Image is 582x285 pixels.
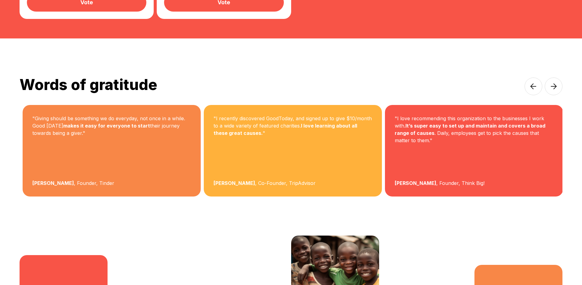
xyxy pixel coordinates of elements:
p: , Founder, Tinder [32,179,114,187]
button: Next [564,148,570,154]
button: Previous [12,148,18,154]
p: "Giving should be something we do everyday, not once in a while. Good [DATE] their journey toward... [32,115,191,137]
strong: [PERSON_NAME] [214,180,255,186]
strong: [PERSON_NAME] [395,180,436,186]
p: , Founder, Think Big! [395,179,485,187]
p: "I recently discovered GoodToday, and signed up to give $10/month to a wide variety of featured c... [214,115,372,137]
strong: makes it easy for everyone to start [63,123,150,129]
p: , Co-Founder, TripAdvisor [214,179,316,187]
p: "I love recommending this organization to the businesses I work with. . Daily, employees get to p... [395,115,553,144]
h2: Words of gratitude [20,78,525,95]
strong: It’s super easy to set up and maintain and covers a broad range of causes [395,123,545,136]
strong: [PERSON_NAME] [32,180,74,186]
